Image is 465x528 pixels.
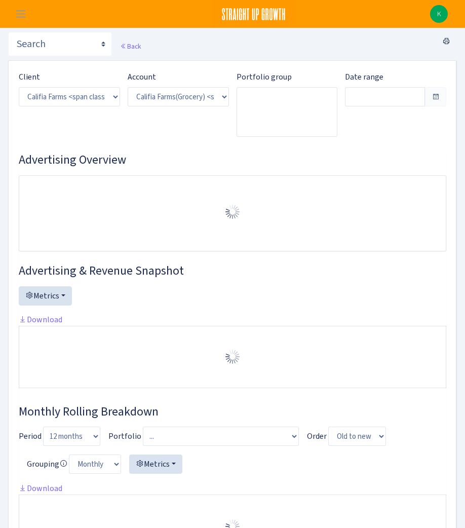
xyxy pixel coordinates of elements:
[19,483,62,494] a: Download
[129,455,182,474] button: Metrics
[19,430,42,442] label: Period
[59,460,67,468] i: Avg. daily only for these metrics:<br> Sessions<br> Units Shipped<br> Shipped Product Sales<br> S...
[430,5,448,23] img: Kevin Mitchell
[128,71,156,83] label: Account
[19,404,446,419] h3: Widget #38
[430,5,448,23] a: K
[128,87,229,106] select: )
[19,286,72,306] button: Metrics
[345,71,383,83] label: Date range
[19,71,40,83] label: Client
[108,430,141,442] label: Portfolio
[237,71,292,83] label: Portfolio group
[19,153,446,167] h3: Widget #1
[307,430,327,442] label: Order
[224,204,241,220] img: Preloader
[120,42,141,51] a: Back
[8,6,33,22] button: Toggle navigation
[224,349,241,365] img: Preloader
[19,314,62,325] a: Download
[19,263,446,278] h3: Widget #2
[27,458,67,470] label: Grouping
